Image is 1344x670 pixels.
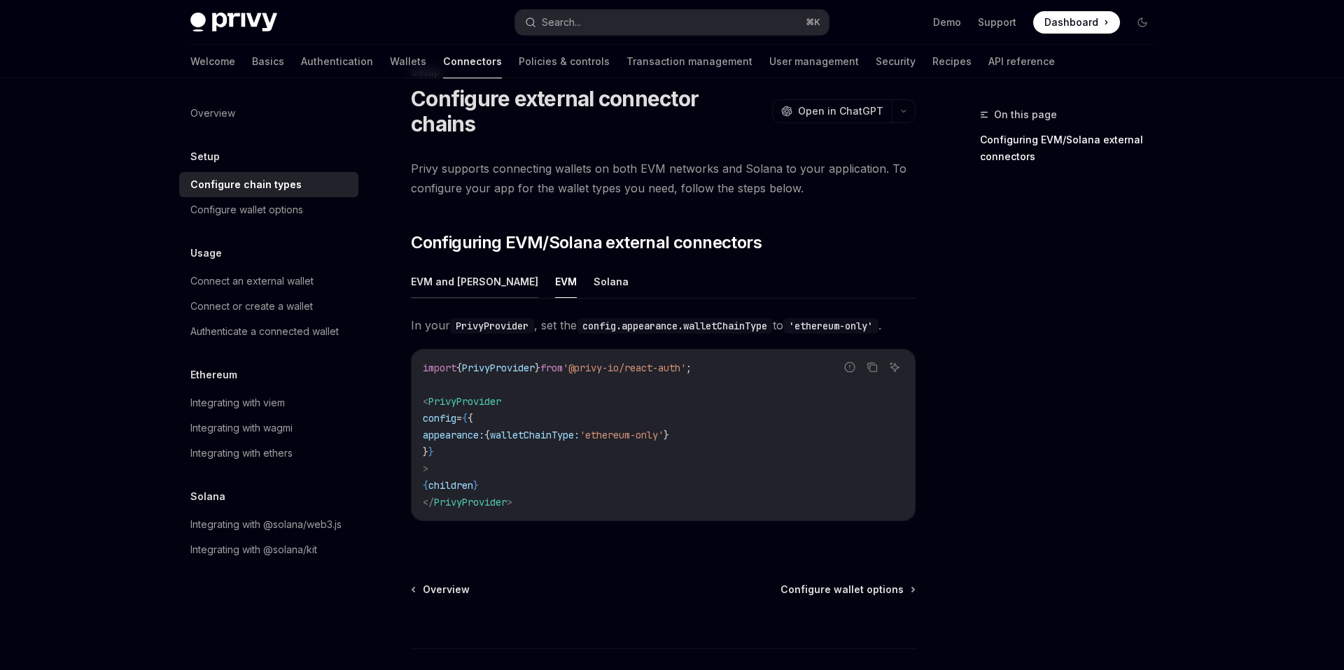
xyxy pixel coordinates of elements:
[462,412,468,425] span: {
[428,395,501,408] span: PrivyProvider
[885,358,904,376] button: Ask AI
[580,429,664,441] span: 'ethereum-only'
[806,17,820,28] span: ⌘ K
[428,446,434,458] span: }
[978,15,1016,29] a: Support
[179,294,358,319] a: Connect or create a wallet
[932,45,972,78] a: Recipes
[179,537,358,562] a: Integrating with @solana/kit
[980,129,1165,168] a: Configuring EVM/Solana external connectors
[412,583,470,597] a: Overview
[780,583,914,597] a: Configure wallet options
[841,358,859,376] button: Report incorrect code
[252,45,284,78] a: Basics
[577,318,773,334] code: config.appearance.walletChainType
[179,390,358,415] a: Integrating with viem
[780,583,904,597] span: Configure wallet options
[507,496,512,508] span: >
[456,362,462,374] span: {
[190,488,225,505] h5: Solana
[190,394,285,411] div: Integrating with viem
[190,176,302,193] div: Configure chain types
[390,45,426,78] a: Wallets
[626,45,752,78] a: Transaction management
[933,15,961,29] a: Demo
[179,197,358,222] a: Configure wallet options
[428,479,473,492] span: children
[179,415,358,441] a: Integrating with wagmi
[190,148,220,165] h5: Setup
[190,366,237,383] h5: Ethereum
[988,45,1055,78] a: API reference
[423,479,428,492] span: {
[411,86,766,136] h1: Configure external connector chains
[190,13,277,32] img: dark logo
[515,10,829,35] button: Search...⌘K
[190,516,342,533] div: Integrating with @solana/web3.js
[411,265,538,298] button: EVM and [PERSON_NAME]
[411,231,762,254] span: Configuring EVM/Solana external connectors
[490,429,580,441] span: walletChainType:
[190,445,293,462] div: Integrating with ethers
[519,45,610,78] a: Policies & controls
[423,496,434,508] span: </
[190,245,222,262] h5: Usage
[1033,11,1120,34] a: Dashboard
[423,362,456,374] span: import
[783,318,878,334] code: 'ethereum-only'
[423,446,428,458] span: }
[863,358,881,376] button: Copy the contents from the code block
[594,265,629,298] button: Solana
[190,105,235,122] div: Overview
[664,429,669,441] span: }
[563,362,686,374] span: '@privy-io/react-auth'
[772,99,892,123] button: Open in ChatGPT
[179,512,358,537] a: Integrating with @solana/web3.js
[769,45,859,78] a: User management
[423,583,470,597] span: Overview
[301,45,373,78] a: Authentication
[190,273,314,290] div: Connect an external wallet
[555,265,577,298] button: EVM
[190,323,339,340] div: Authenticate a connected wallet
[179,269,358,294] a: Connect an external wallet
[179,319,358,344] a: Authenticate a connected wallet
[190,201,303,218] div: Configure wallet options
[994,106,1057,123] span: On this page
[473,479,479,492] span: }
[450,318,534,334] code: PrivyProvider
[434,496,507,508] span: PrivyProvider
[179,441,358,466] a: Integrating with ethers
[179,172,358,197] a: Configure chain types
[798,104,883,118] span: Open in ChatGPT
[686,362,692,374] span: ;
[1131,11,1154,34] button: Toggle dark mode
[462,362,535,374] span: PrivyProvider
[876,45,916,78] a: Security
[456,412,462,425] span: =
[423,429,484,441] span: appearance:
[411,159,916,198] span: Privy supports connecting wallets on both EVM networks and Solana to your application. To configu...
[542,14,581,31] div: Search...
[484,429,490,441] span: {
[190,298,313,315] div: Connect or create a wallet
[1044,15,1098,29] span: Dashboard
[179,101,358,126] a: Overview
[190,45,235,78] a: Welcome
[540,362,563,374] span: from
[443,45,502,78] a: Connectors
[411,315,916,335] span: In your , set the to .
[468,412,473,425] span: {
[190,541,317,558] div: Integrating with @solana/kit
[190,420,293,436] div: Integrating with wagmi
[423,395,428,408] span: <
[535,362,540,374] span: }
[423,462,428,475] span: >
[423,412,456,425] span: config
